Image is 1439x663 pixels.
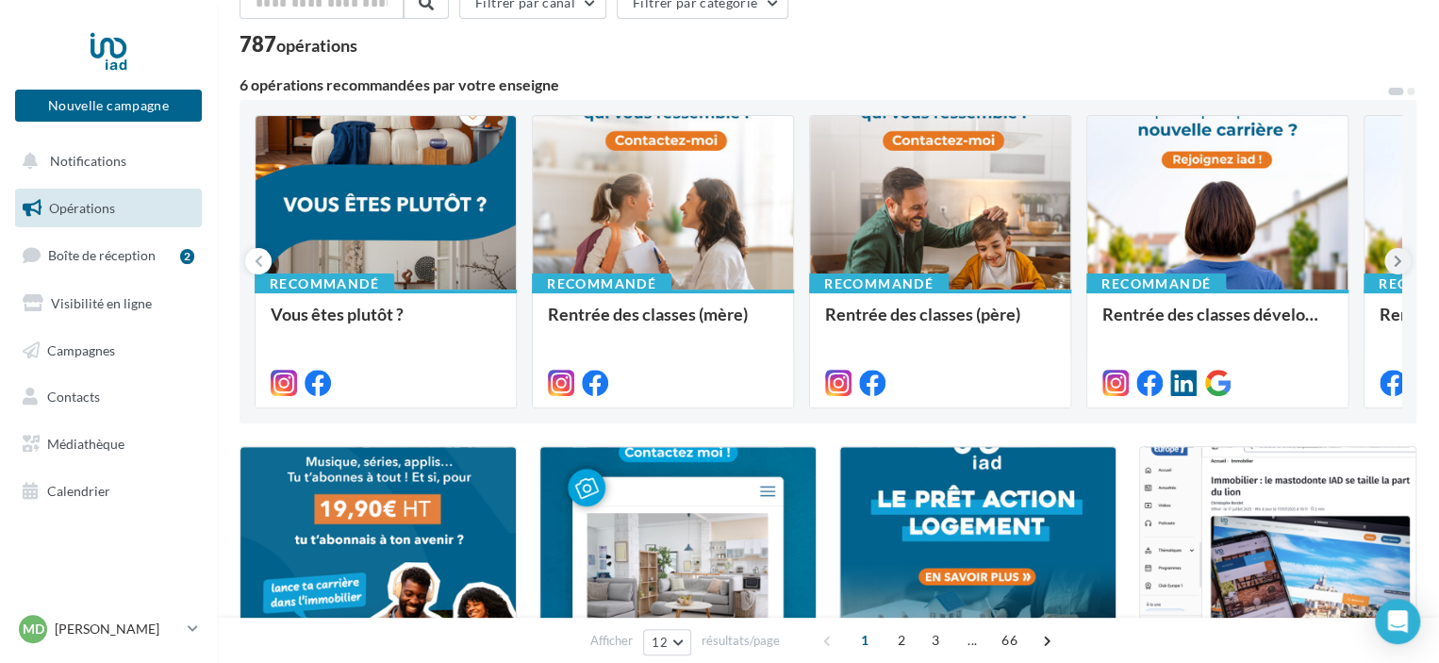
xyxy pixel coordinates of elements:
div: Recommandé [1086,273,1226,294]
span: Afficher [590,632,633,650]
span: Notifications [50,153,126,169]
div: Recommandé [809,273,949,294]
div: Rentrée des classes développement (conseillère) [1102,305,1332,342]
span: MD [23,620,44,638]
button: 12 [643,629,691,655]
div: Vous êtes plutôt ? [271,305,501,342]
button: Notifications [11,141,198,181]
div: Recommandé [532,273,671,294]
a: Calendrier [11,472,206,511]
a: MD [PERSON_NAME] [15,611,202,647]
span: 66 [994,625,1025,655]
a: Contacts [11,377,206,417]
div: Open Intercom Messenger [1375,599,1420,644]
div: opérations [276,37,357,54]
div: Recommandé [255,273,394,294]
p: [PERSON_NAME] [55,620,180,638]
span: résultats/page [702,632,780,650]
span: Contacts [47,389,100,405]
span: Calendrier [47,483,110,499]
div: 2 [180,249,194,264]
span: 12 [652,635,668,650]
span: 3 [920,625,951,655]
a: Médiathèque [11,424,206,464]
span: Opérations [49,200,115,216]
span: Campagnes [47,341,115,357]
div: 787 [240,34,357,55]
span: Visibilité en ligne [51,295,152,311]
span: 1 [850,625,880,655]
span: ... [957,625,987,655]
button: Nouvelle campagne [15,90,202,122]
span: 2 [886,625,917,655]
div: Rentrée des classes (mère) [548,305,778,342]
span: Boîte de réception [48,247,156,263]
div: 6 opérations recommandées par votre enseigne [240,77,1386,92]
a: Opérations [11,189,206,228]
div: Rentrée des classes (père) [825,305,1055,342]
a: Campagnes [11,331,206,371]
span: Médiathèque [47,436,124,452]
a: Visibilité en ligne [11,284,206,323]
a: Boîte de réception2 [11,235,206,275]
